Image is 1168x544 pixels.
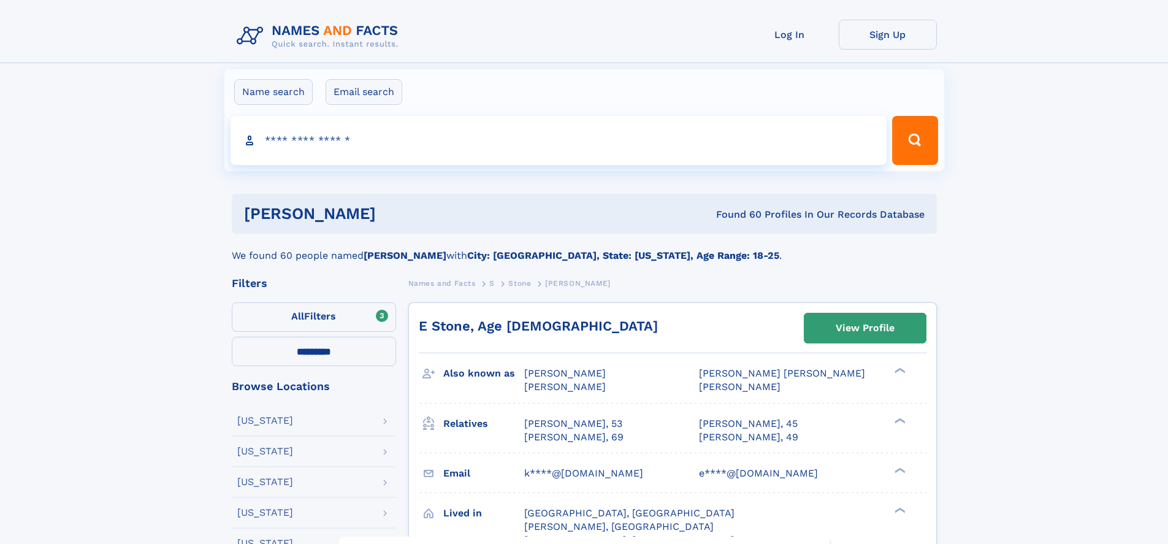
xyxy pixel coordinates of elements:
b: City: [GEOGRAPHIC_DATA], State: [US_STATE], Age Range: 18-25 [467,250,779,261]
input: search input [231,116,887,165]
div: [US_STATE] [237,508,293,518]
div: Filters [232,278,396,289]
span: [PERSON_NAME] [524,367,606,379]
a: S [489,275,495,291]
div: [US_STATE] [237,416,293,426]
div: ❯ [891,367,906,375]
span: [GEOGRAPHIC_DATA], [GEOGRAPHIC_DATA] [524,507,735,519]
a: View Profile [804,313,926,343]
label: Filters [232,302,396,332]
h3: Lived in [443,503,524,524]
h1: [PERSON_NAME] [244,206,546,221]
div: We found 60 people named with . [232,234,937,263]
a: Names and Facts [408,275,476,291]
b: [PERSON_NAME] [364,250,446,261]
a: E Stone, Age [DEMOGRAPHIC_DATA] [419,318,658,334]
span: All [291,310,304,322]
h3: Email [443,463,524,484]
a: Stone [508,275,531,291]
div: [US_STATE] [237,446,293,456]
span: [PERSON_NAME] [545,279,611,288]
button: Search Button [892,116,937,165]
a: [PERSON_NAME], 53 [524,417,622,431]
div: [US_STATE] [237,477,293,487]
h3: Relatives [443,413,524,434]
span: [PERSON_NAME], [GEOGRAPHIC_DATA] [524,521,714,532]
a: [PERSON_NAME], 49 [699,431,798,444]
span: [PERSON_NAME] [699,381,781,393]
a: Sign Up [839,20,937,50]
span: [PERSON_NAME] [PERSON_NAME] [699,367,865,379]
span: S [489,279,495,288]
div: ❯ [891,506,906,514]
div: ❯ [891,416,906,424]
div: Browse Locations [232,381,396,392]
a: Log In [741,20,839,50]
span: Stone [508,279,531,288]
label: Email search [326,79,402,105]
a: [PERSON_NAME], 69 [524,431,624,444]
img: Logo Names and Facts [232,20,408,53]
span: [PERSON_NAME] [524,381,606,393]
div: View Profile [836,314,895,342]
a: [PERSON_NAME], 45 [699,417,798,431]
div: Found 60 Profiles In Our Records Database [546,208,925,221]
label: Name search [234,79,313,105]
div: ❯ [891,466,906,474]
h3: Also known as [443,363,524,384]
